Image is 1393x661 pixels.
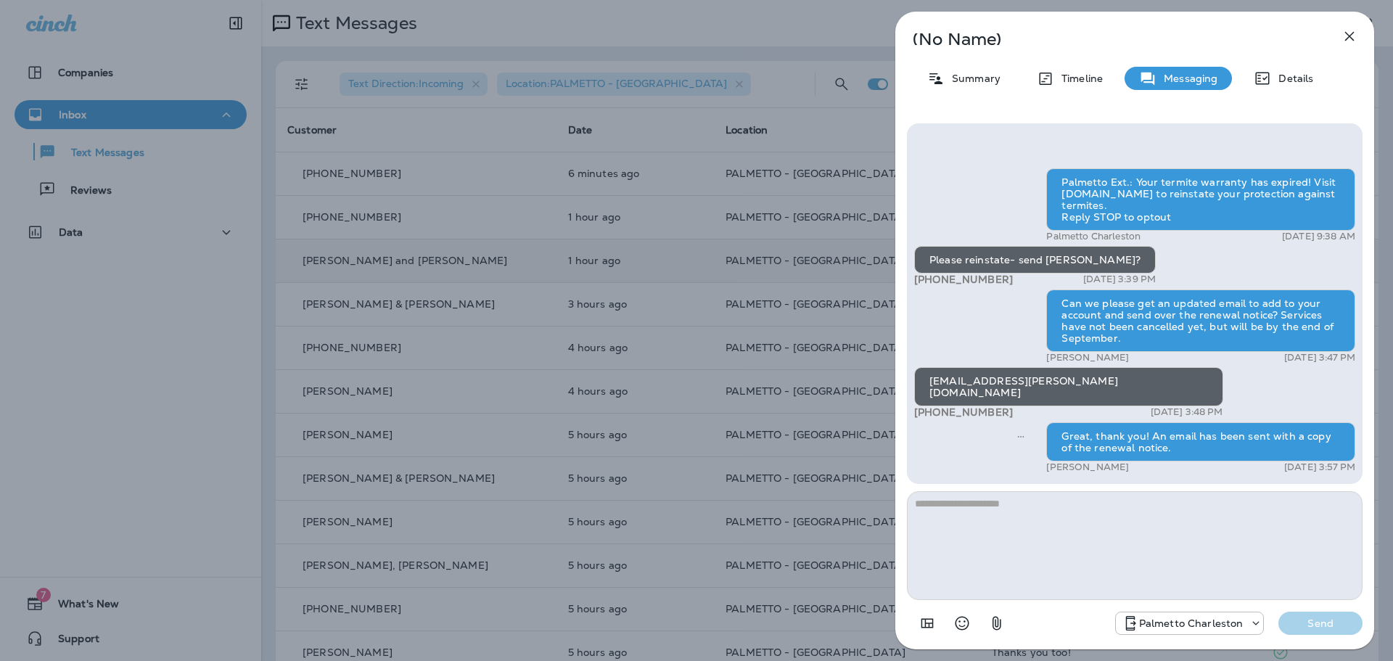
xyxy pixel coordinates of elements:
[1284,461,1355,473] p: [DATE] 3:57 PM
[914,273,1013,286] span: [PHONE_NUMBER]
[1046,422,1355,461] div: Great, thank you! An email has been sent with a copy of the renewal notice.
[1284,352,1355,364] p: [DATE] 3:47 PM
[1271,73,1313,84] p: Details
[1054,73,1103,84] p: Timeline
[914,406,1013,419] span: [PHONE_NUMBER]
[913,609,942,638] button: Add in a premade template
[1083,274,1156,285] p: [DATE] 3:39 PM
[1046,231,1141,242] p: Palmetto Charleston
[945,73,1000,84] p: Summary
[1017,429,1024,442] span: Sent
[1046,352,1129,364] p: [PERSON_NAME]
[1282,231,1355,242] p: [DATE] 9:38 AM
[914,246,1156,274] div: Please reinstate- send [PERSON_NAME]?
[914,367,1223,406] div: [EMAIL_ADDRESS][PERSON_NAME][DOMAIN_NAME]
[1046,168,1355,231] div: Palmetto Ext.: Your termite warranty has expired! Visit [DOMAIN_NAME] to reinstate your protectio...
[948,609,977,638] button: Select an emoji
[913,33,1309,45] p: (No Name)
[1139,617,1244,629] p: Palmetto Charleston
[1156,73,1217,84] p: Messaging
[1116,615,1264,632] div: +1 (843) 277-8322
[1046,461,1129,473] p: [PERSON_NAME]
[1151,406,1223,418] p: [DATE] 3:48 PM
[1046,290,1355,352] div: Can we please get an updated email to add to your account and send over the renewal notice? Servi...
